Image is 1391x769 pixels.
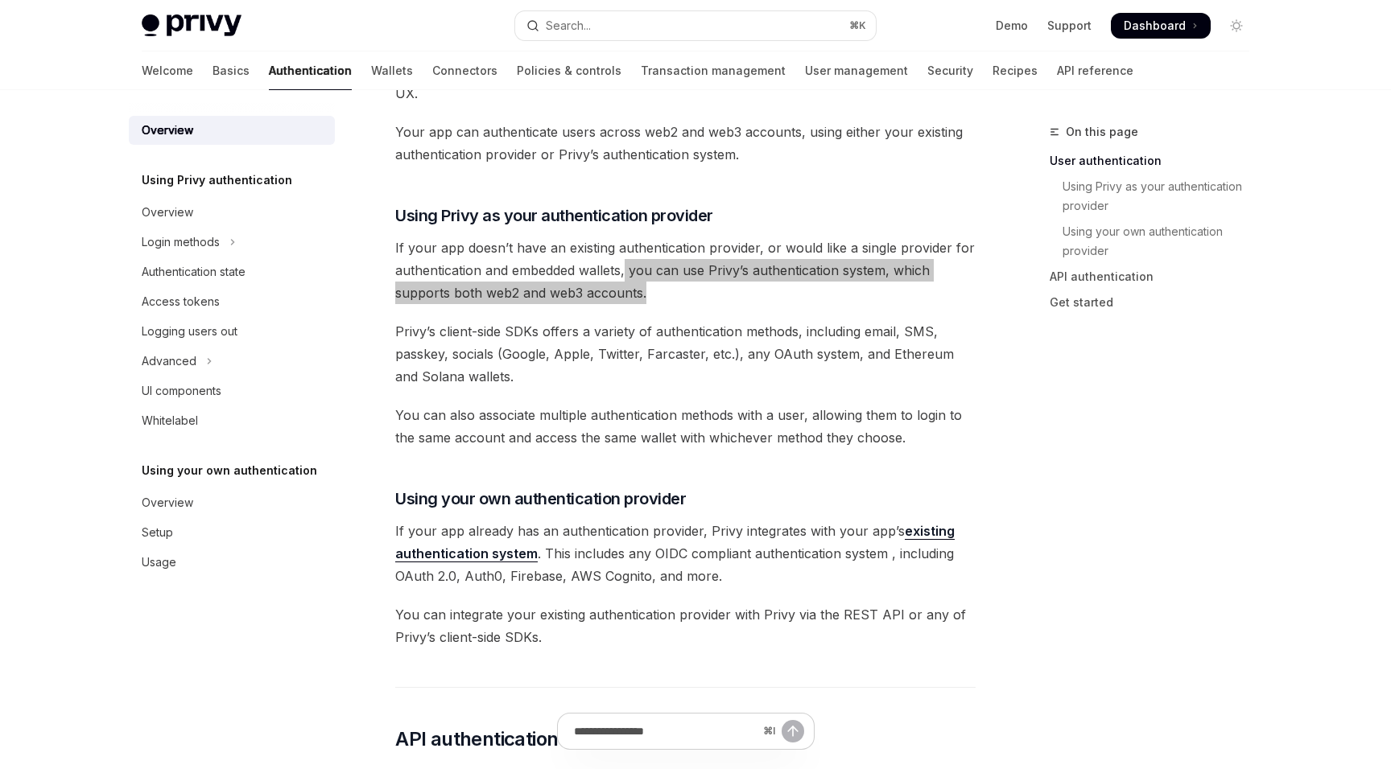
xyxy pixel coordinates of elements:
[129,257,335,286] a: Authentication state
[1057,51,1133,90] a: API reference
[142,381,221,401] div: UI components
[142,121,193,140] div: Overview
[129,518,335,547] a: Setup
[1050,148,1262,174] a: User authentication
[129,116,335,145] a: Overview
[129,376,335,405] a: UI components
[142,523,173,542] div: Setup
[1050,264,1262,290] a: API authentication
[213,51,250,90] a: Basics
[1124,18,1186,34] span: Dashboard
[269,51,352,90] a: Authentication
[1050,219,1262,264] a: Using your own authentication provider
[432,51,497,90] a: Connectors
[1050,290,1262,315] a: Get started
[142,232,220,252] div: Login methods
[395,121,976,166] span: Your app can authenticate users across web2 and web3 accounts, using either your existing authent...
[782,720,804,742] button: Send message
[129,488,335,517] a: Overview
[129,287,335,316] a: Access tokens
[129,198,335,227] a: Overview
[395,204,713,227] span: Using Privy as your authentication provider
[517,51,621,90] a: Policies & controls
[805,51,908,90] a: User management
[1224,13,1249,39] button: Toggle dark mode
[371,51,413,90] a: Wallets
[142,203,193,222] div: Overview
[395,603,976,648] span: You can integrate your existing authentication provider with Privy via the REST API or any of Pri...
[129,406,335,435] a: Whitelabel
[142,51,193,90] a: Welcome
[849,19,866,32] span: ⌘ K
[142,461,317,480] h5: Using your own authentication
[515,11,876,40] button: Open search
[574,713,757,749] input: Ask a question...
[129,347,335,376] button: Toggle Advanced section
[546,16,591,35] div: Search...
[395,320,976,388] span: Privy’s client-side SDKs offers a variety of authentication methods, including email, SMS, passke...
[395,236,976,304] span: If your app doesn’t have an existing authentication provider, or would like a single provider for...
[142,493,193,512] div: Overview
[1050,174,1262,219] a: Using Privy as your authentication provider
[142,411,198,430] div: Whitelabel
[129,317,335,346] a: Logging users out
[1066,122,1138,142] span: On this page
[129,548,335,577] a: Usage
[142,322,237,341] div: Logging users out
[1047,18,1092,34] a: Support
[142,14,241,37] img: light logo
[395,404,976,449] span: You can also associate multiple authentication methods with a user, allowing them to login to the...
[1111,13,1211,39] a: Dashboard
[142,553,176,572] div: Usage
[142,262,246,282] div: Authentication state
[129,228,335,257] button: Toggle Login methods section
[927,51,973,90] a: Security
[641,51,786,90] a: Transaction management
[142,171,292,190] h5: Using Privy authentication
[996,18,1028,34] a: Demo
[395,520,976,587] span: If your app already has an authentication provider, Privy integrates with your app’s . This inclu...
[993,51,1038,90] a: Recipes
[142,352,196,371] div: Advanced
[395,487,686,510] span: Using your own authentication provider
[142,292,220,311] div: Access tokens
